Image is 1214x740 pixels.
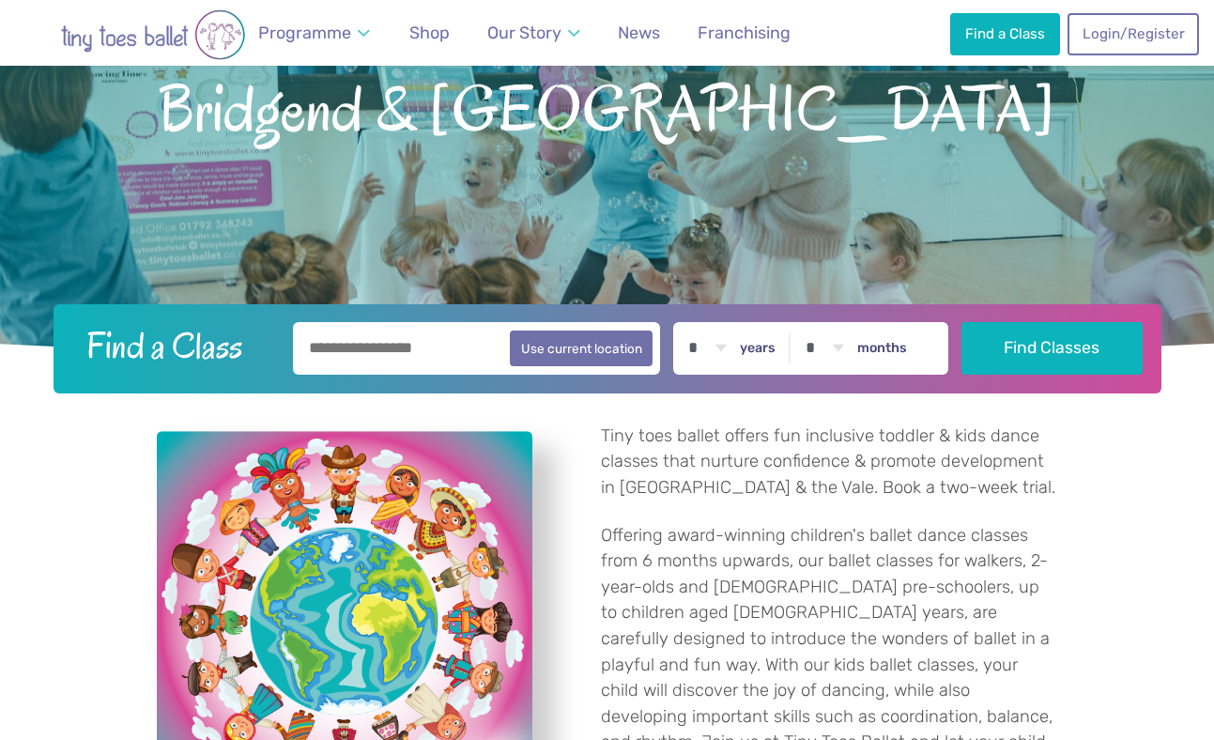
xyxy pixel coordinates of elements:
[698,23,791,42] span: Franchising
[71,322,280,369] h2: Find a Class
[258,23,351,42] span: Programme
[961,322,1143,375] button: Find Classes
[250,12,379,54] a: Programme
[609,12,668,54] a: News
[601,424,1058,501] p: Tiny toes ballet offers fun inclusive toddler & kids dance classes that nurture confidence & prom...
[740,340,776,357] label: years
[510,331,653,366] button: Use current location
[33,69,1181,145] span: Bridgend & [GEOGRAPHIC_DATA]
[857,340,907,357] label: months
[22,9,284,60] img: tiny toes ballet
[479,12,590,54] a: Our Story
[487,23,561,42] span: Our Story
[689,12,799,54] a: Franchising
[950,13,1059,54] a: Find a Class
[618,23,660,42] span: News
[409,23,450,42] span: Shop
[401,12,458,54] a: Shop
[1068,13,1199,54] a: Login/Register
